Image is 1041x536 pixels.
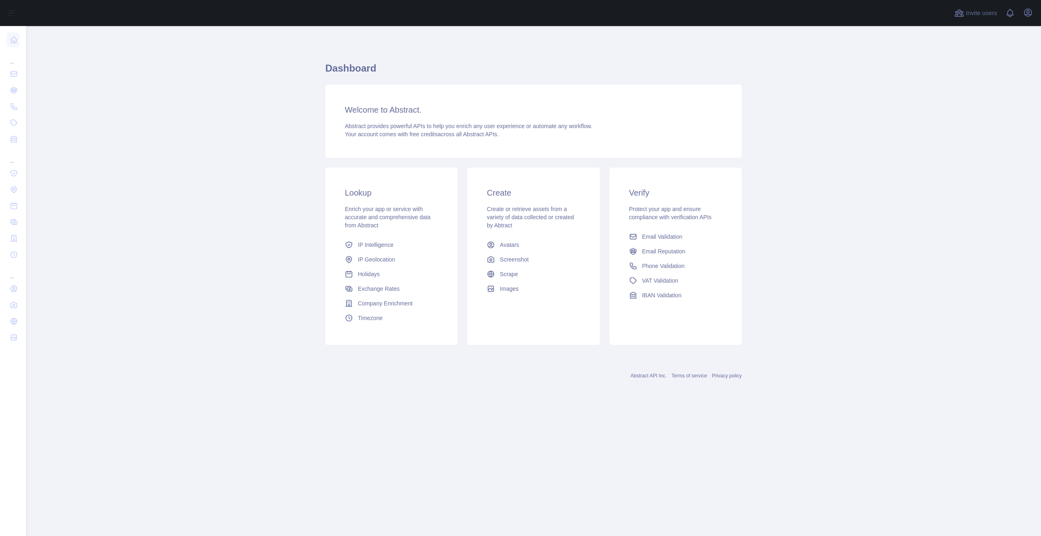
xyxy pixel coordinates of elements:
[487,187,580,198] h3: Create
[342,252,441,267] a: IP Geolocation
[629,206,712,220] span: Protect your app and ensure compliance with verification APIs
[631,373,667,379] a: Abstract API Inc.
[483,281,583,296] a: Images
[325,62,742,81] h1: Dashboard
[7,148,20,164] div: ...
[342,311,441,325] a: Timezone
[626,288,725,303] a: IBAN Validation
[409,131,438,137] span: free credits
[345,123,592,129] span: Abstract provides powerful APIs to help you enrich any user experience or automate any workflow.
[629,187,722,198] h3: Verify
[671,373,707,379] a: Terms of service
[358,241,394,249] span: IP Intelligence
[500,255,529,264] span: Screenshot
[642,262,685,270] span: Phone Validation
[358,285,400,293] span: Exchange Rates
[626,244,725,259] a: Email Reputation
[7,264,20,280] div: ...
[626,273,725,288] a: VAT Validation
[342,296,441,311] a: Company Enrichment
[7,49,20,65] div: ...
[500,241,519,249] span: Avatars
[483,267,583,281] a: Scrape
[345,206,431,229] span: Enrich your app or service with accurate and comprehensive data from Abstract
[487,206,574,229] span: Create or retrieve assets from a variety of data collected or created by Abtract
[626,259,725,273] a: Phone Validation
[345,187,438,198] h3: Lookup
[358,270,380,278] span: Holidays
[626,229,725,244] a: Email Validation
[642,247,686,255] span: Email Reputation
[642,233,682,241] span: Email Validation
[500,270,518,278] span: Scrape
[642,277,678,285] span: VAT Validation
[345,104,722,115] h3: Welcome to Abstract.
[483,237,583,252] a: Avatars
[358,314,383,322] span: Timezone
[345,131,499,137] span: Your account comes with across all Abstract APIs.
[642,291,682,299] span: IBAN Validation
[500,285,518,293] span: Images
[358,255,395,264] span: IP Geolocation
[342,237,441,252] a: IP Intelligence
[483,252,583,267] a: Screenshot
[358,299,413,307] span: Company Enrichment
[966,9,997,18] span: Invite users
[342,281,441,296] a: Exchange Rates
[342,267,441,281] a: Holidays
[712,373,742,379] a: Privacy policy
[953,7,999,20] button: Invite users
